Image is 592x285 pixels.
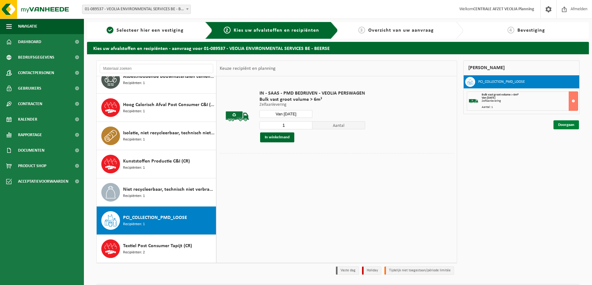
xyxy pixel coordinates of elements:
span: Recipiënten: 1 [123,109,145,114]
div: Keuze recipiënt en planning [217,61,279,76]
span: Aantal [312,121,365,129]
span: Selecteer hier een vestiging [117,28,184,33]
button: PCI_COLLECTION_PMD_LOOSE Recipiënten: 1 [97,207,216,235]
h2: Kies uw afvalstoffen en recipiënten - aanvraag voor 01-089537 - VEOLIA ENVIRONMENTAL SERVICES BE ... [87,42,589,54]
div: [PERSON_NAME] [463,60,580,75]
button: Hoog Calorisch Afval Post Consumer C&I (CR) Recipiënten: 1 [97,94,216,122]
button: Textiel Post Consumer Tapijt (CR) Recipiënten: 2 [97,235,216,263]
li: Tijdelijk niet toegestaan/période limitée [384,266,454,275]
span: Niet recycleerbaar, technisch niet verbrandbaar afval (brandbaar) [123,186,214,193]
a: 1Selecteer hier een vestiging [90,27,200,34]
span: Contactpersonen [18,65,54,81]
span: Bevestiging [517,28,545,33]
span: Overzicht van uw aanvraag [368,28,434,33]
span: Isolatie, niet recycleerbaar, technisch niet verbrandbaar (brandbaar) [123,129,214,137]
span: Recipiënten: 2 [123,250,145,256]
span: Contracten [18,96,42,112]
span: Dashboard [18,34,41,50]
span: 01-089537 - VEOLIA ENVIRONMENTAL SERVICES BE - BEERSE [82,5,190,14]
li: Vaste dag [336,266,359,275]
a: Doorgaan [553,120,579,129]
span: IN - SAAS - PMD BEDRIJVEN - VEOLIA PERSWAGEN [259,90,365,96]
span: Product Shop [18,158,46,174]
span: Recipiënten: 1 [123,193,145,199]
div: Zelfaanlevering [482,100,578,103]
span: Recipiënten: 1 [123,165,145,171]
span: Rapportage [18,127,42,143]
li: Holiday [362,266,381,275]
span: Kies uw afvalstoffen en recipiënten [234,28,319,33]
span: Bulk vast groot volume > 6m³ [482,93,518,96]
input: Selecteer datum [259,110,312,118]
span: Acceptatievoorwaarden [18,174,68,189]
button: Isolatie, niet recycleerbaar, technisch niet verbrandbaar (brandbaar) Recipiënten: 1 [97,122,216,150]
strong: CENTRALE AFZET VEOLIA Planning [473,7,534,11]
input: Materiaal zoeken [100,64,213,73]
span: Textiel Post Consumer Tapijt (CR) [123,242,192,250]
span: Recipiënten: 1 [123,80,145,86]
span: Kunststoffen Productie C&I (CR) [123,158,190,165]
span: 3 [358,27,365,33]
strong: Van [DATE] [482,96,495,100]
span: 2 [224,27,231,33]
button: Asbesthoudende bouwmaterialen cementgebonden met isolatie(hechtgebonden) Recipiënten: 1 [97,65,216,94]
span: 01-089537 - VEOLIA ENVIRONMENTAL SERVICES BE - BEERSE [82,5,191,14]
span: Kalender [18,112,37,127]
p: Zelfaanlevering [259,103,365,107]
span: Asbesthoudende bouwmaterialen cementgebonden met isolatie(hechtgebonden) [123,73,214,80]
span: Bulk vast groot volume > 6m³ [259,96,365,103]
span: Bedrijfsgegevens [18,50,54,65]
span: Gebruikers [18,81,41,96]
button: Kunststoffen Productie C&I (CR) Recipiënten: 1 [97,150,216,178]
button: Niet recycleerbaar, technisch niet verbrandbaar afval (brandbaar) Recipiënten: 1 [97,178,216,207]
button: In winkelmand [260,132,294,142]
span: Documenten [18,143,44,158]
span: Recipiënten: 1 [123,221,145,227]
div: Aantal: 1 [482,106,578,109]
span: Hoog Calorisch Afval Post Consumer C&I (CR) [123,101,214,109]
h3: PCI_COLLECTION_PMD_LOOSE [478,77,525,87]
span: Navigatie [18,19,37,34]
span: PCI_COLLECTION_PMD_LOOSE [123,214,187,221]
span: 1 [107,27,113,33]
span: 4 [507,27,514,33]
span: Recipiënten: 1 [123,137,145,143]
